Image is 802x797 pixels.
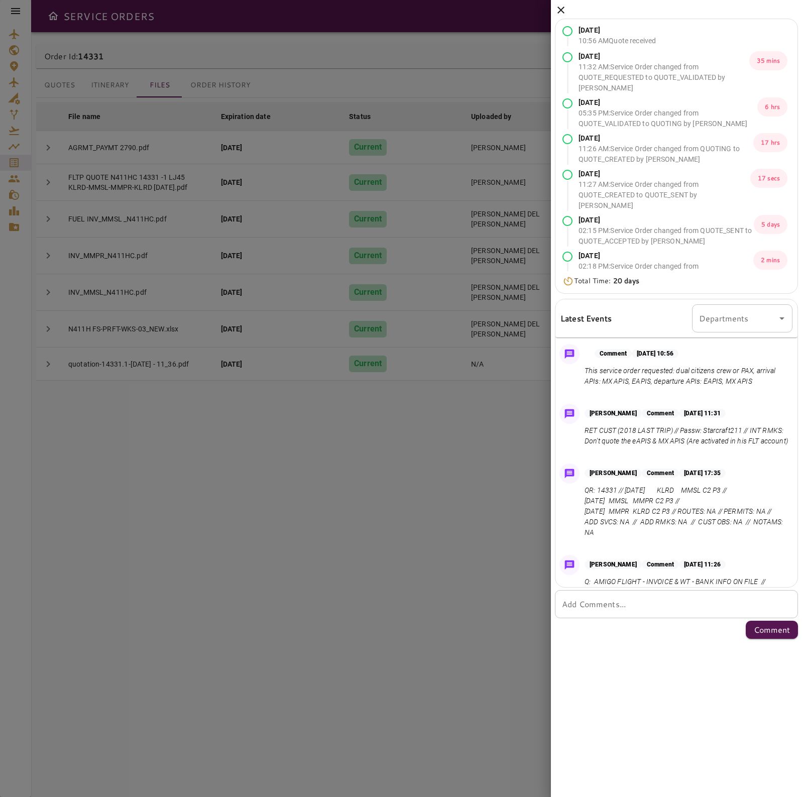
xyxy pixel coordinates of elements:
[579,51,749,62] p: [DATE]
[579,133,753,144] p: [DATE]
[579,36,656,46] p: 10:56 AM Quote received
[642,469,679,478] p: Comment
[562,467,577,481] img: Message Icon
[579,261,753,293] p: 02:18 PM : Service Order changed from QUOTE_ACCEPTED to AWAITING_ASSIGNMENT by [PERSON_NAME]
[679,560,726,569] p: [DATE] 11:26
[754,215,787,234] p: 5 days
[579,97,757,108] p: [DATE]
[585,577,788,598] p: Q: AMIGO FLIGHT - INVOICE & WT - BANK INFO ON FILE // AEROTRON - INVOICE & WT - BANK INFO ON FILE
[585,366,788,387] p: This service order requested: dual citizens crew or PAX, arrival APIs: MX APIS, EAPIS, departure ...
[749,51,787,70] p: 35 mins
[579,179,750,211] p: 11:27 AM : Service Order changed from QUOTE_CREATED to QUOTE_SENT by [PERSON_NAME]
[579,108,757,129] p: 05:35 PM : Service Order changed from QUOTE_VALIDATED to QUOTING by [PERSON_NAME]
[585,409,642,418] p: [PERSON_NAME]
[585,469,642,478] p: [PERSON_NAME]
[579,62,749,93] p: 11:32 AM : Service Order changed from QUOTE_REQUESTED to QUOTE_VALIDATED by [PERSON_NAME]
[754,624,790,636] p: Comment
[574,276,639,286] p: Total Time:
[757,97,787,117] p: 6 hrs
[579,144,753,165] p: 11:26 AM : Service Order changed from QUOTING to QUOTE_CREATED by [PERSON_NAME]
[746,621,798,639] button: Comment
[560,312,612,325] h6: Latest Events
[679,409,726,418] p: [DATE] 11:31
[579,225,754,247] p: 02:15 PM : Service Order changed from QUOTE_SENT to QUOTE_ACCEPTED by [PERSON_NAME]
[585,560,642,569] p: [PERSON_NAME]
[562,407,577,421] img: Message Icon
[679,469,726,478] p: [DATE] 17:35
[579,25,656,36] p: [DATE]
[750,169,787,188] p: 17 secs
[579,169,750,179] p: [DATE]
[585,425,788,446] p: RET CUST (2018 LAST TRIP) // Passw: Starcraft211 // INT RMKS: Don't quote the eAPIS & MX APIS (Ar...
[753,133,787,152] p: 17 hrs
[585,485,788,538] p: QR: 14331 // [DATE] KLRD MMSL C2 P3 // [DATE] MMSL MMPR C2 P3 // [DATE] MMPR KLRD C2 P3 // ROUTES...
[642,409,679,418] p: Comment
[562,347,577,361] img: Message Icon
[562,558,577,572] img: Message Icon
[775,311,789,325] button: Open
[595,349,632,358] p: Comment
[753,251,787,270] p: 2 mins
[579,251,753,261] p: [DATE]
[562,276,574,286] img: Timer Icon
[579,215,754,225] p: [DATE]
[632,349,678,358] p: [DATE] 10:56
[642,560,679,569] p: Comment
[613,276,639,286] b: 20 days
